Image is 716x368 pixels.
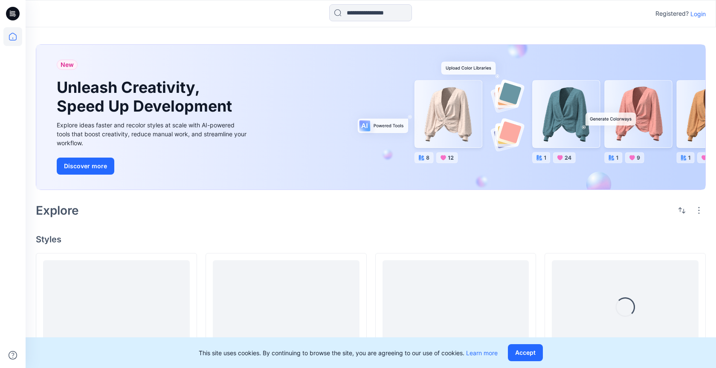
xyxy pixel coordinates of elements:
[508,344,543,361] button: Accept
[36,204,79,217] h2: Explore
[57,78,236,115] h1: Unleash Creativity, Speed Up Development
[690,9,706,18] p: Login
[466,349,498,356] a: Learn more
[57,158,114,175] button: Discover more
[655,9,689,19] p: Registered?
[199,348,498,357] p: This site uses cookies. By continuing to browse the site, you are agreeing to our use of cookies.
[57,121,249,147] div: Explore ideas faster and recolor styles at scale with AI-powered tools that boost creativity, red...
[57,158,249,175] a: Discover more
[61,60,74,70] span: New
[36,234,706,244] h4: Styles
